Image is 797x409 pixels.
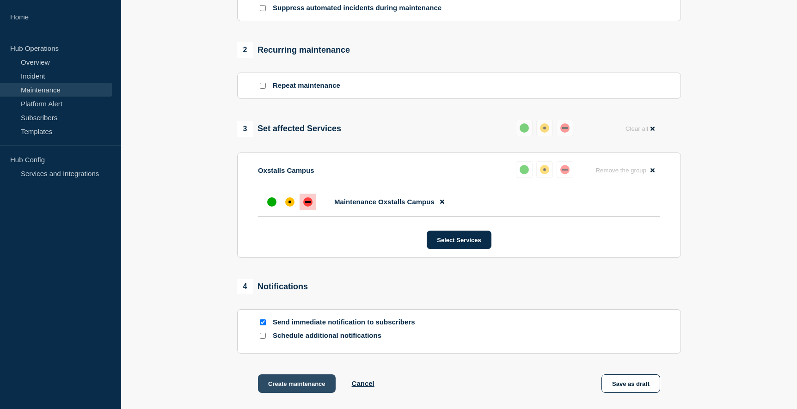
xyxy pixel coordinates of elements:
[260,83,266,89] input: Repeat maintenance
[237,279,308,294] div: Notifications
[237,279,253,294] span: 4
[516,120,533,136] button: up
[258,166,314,174] p: Oxstalls Campus
[352,379,374,387] button: Cancel
[560,123,570,133] div: down
[258,374,336,393] button: Create maintenance
[601,374,660,393] button: Save as draft
[273,81,340,90] p: Repeat maintenance
[540,123,549,133] div: affected
[427,231,491,249] button: Select Services
[540,165,549,174] div: affected
[237,42,253,58] span: 2
[260,333,266,339] input: Schedule additional notifications
[557,161,573,178] button: down
[260,319,266,325] input: Send immediate notification to subscribers
[334,198,435,206] span: Maintenance Oxstalls Campus
[536,120,553,136] button: affected
[620,120,660,138] button: Clear all
[273,331,421,340] p: Schedule additional notifications
[260,5,266,11] input: Suppress automated incidents during maintenance
[267,197,276,207] div: up
[536,161,553,178] button: affected
[303,197,313,207] div: down
[237,42,350,58] div: Recurring maintenance
[520,123,529,133] div: up
[520,165,529,174] div: up
[285,197,294,207] div: affected
[237,121,341,137] div: Set affected Services
[237,121,253,137] span: 3
[273,318,421,327] p: Send immediate notification to subscribers
[273,4,441,12] p: Suppress automated incidents during maintenance
[516,161,533,178] button: up
[595,167,646,174] span: Remove the group
[560,165,570,174] div: down
[557,120,573,136] button: down
[590,161,660,179] button: Remove the group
